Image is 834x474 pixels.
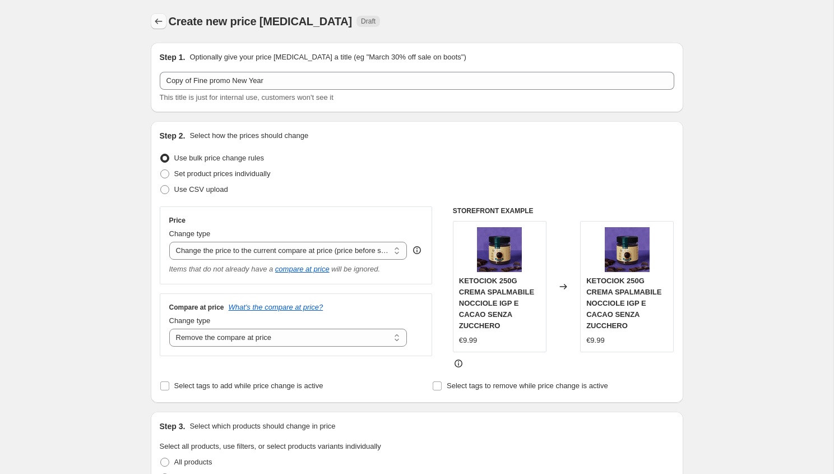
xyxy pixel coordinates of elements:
input: 30% off holiday sale [160,72,674,90]
img: Ketociok-crema-nocciola-keto_80x.jpg [605,227,650,272]
h3: Price [169,216,186,225]
span: KETOCIOK 250G CREMA SPALMABILE NOCCIOLE IGP E CACAO SENZA ZUCCHERO [586,277,661,330]
span: KETOCIOK 250G CREMA SPALMABILE NOCCIOLE IGP E CACAO SENZA ZUCCHERO [459,277,534,330]
p: Optionally give your price [MEDICAL_DATA] a title (eg "March 30% off sale on boots") [189,52,466,63]
span: Select tags to remove while price change is active [447,381,608,390]
span: Change type [169,316,211,325]
span: Set product prices individually [174,169,271,178]
span: Draft [361,17,376,26]
span: Create new price [MEDICAL_DATA] [169,15,353,27]
h3: Compare at price [169,303,224,312]
span: Select tags to add while price change is active [174,381,323,390]
div: €9.99 [586,335,605,346]
i: Items that do not already have a [169,265,274,273]
div: help [411,245,423,256]
button: compare at price [275,265,330,273]
p: Select how the prices should change [189,130,308,141]
h6: STOREFRONT EXAMPLE [453,206,674,215]
span: This title is just for internal use, customers won't see it [160,93,333,102]
button: What's the compare at price? [229,303,323,311]
h2: Step 2. [160,130,186,141]
div: €9.99 [459,335,478,346]
img: Ketociok-crema-nocciola-keto_80x.jpg [477,227,522,272]
h2: Step 3. [160,421,186,432]
span: Use bulk price change rules [174,154,264,162]
button: Price change jobs [151,13,166,29]
span: Change type [169,229,211,238]
span: Use CSV upload [174,185,228,194]
p: Select which products should change in price [189,421,335,432]
h2: Step 1. [160,52,186,63]
span: All products [174,458,212,466]
i: will be ignored. [331,265,380,273]
span: Select all products, use filters, or select products variants individually [160,442,381,450]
